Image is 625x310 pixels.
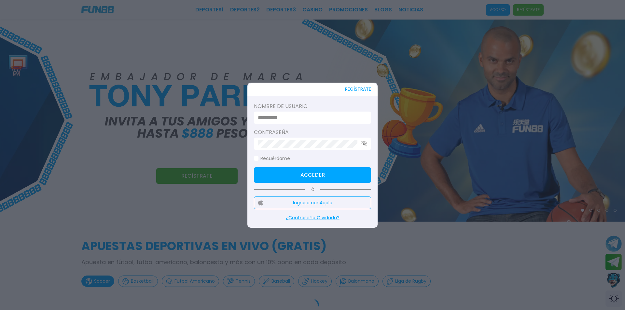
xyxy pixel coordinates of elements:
[254,102,371,110] label: Nombre de usuario
[254,196,371,209] button: Ingresa conApple
[254,155,290,162] label: Recuérdame
[254,187,371,193] p: Ó
[254,128,371,136] label: Contraseña
[345,83,371,96] button: REGÍSTRATE
[254,214,371,221] p: ¿Contraseña Olvidada?
[254,167,371,183] button: Acceder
